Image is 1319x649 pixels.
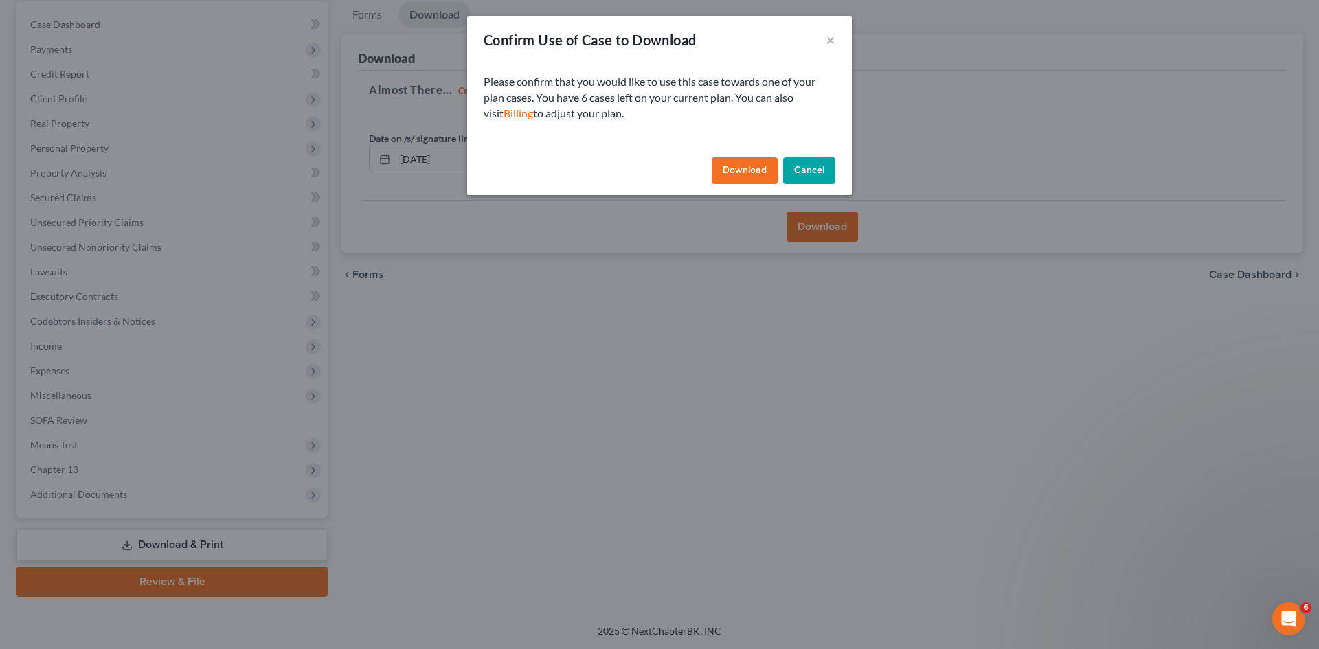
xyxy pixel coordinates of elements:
[826,32,835,48] button: ×
[484,74,835,122] p: Please confirm that you would like to use this case towards one of your plan cases. You have 6 ca...
[712,157,778,185] button: Download
[504,106,533,119] a: Billing
[484,30,696,49] div: Confirm Use of Case to Download
[783,157,835,185] button: Cancel
[1300,602,1311,613] span: 6
[1272,602,1305,635] iframe: Intercom live chat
